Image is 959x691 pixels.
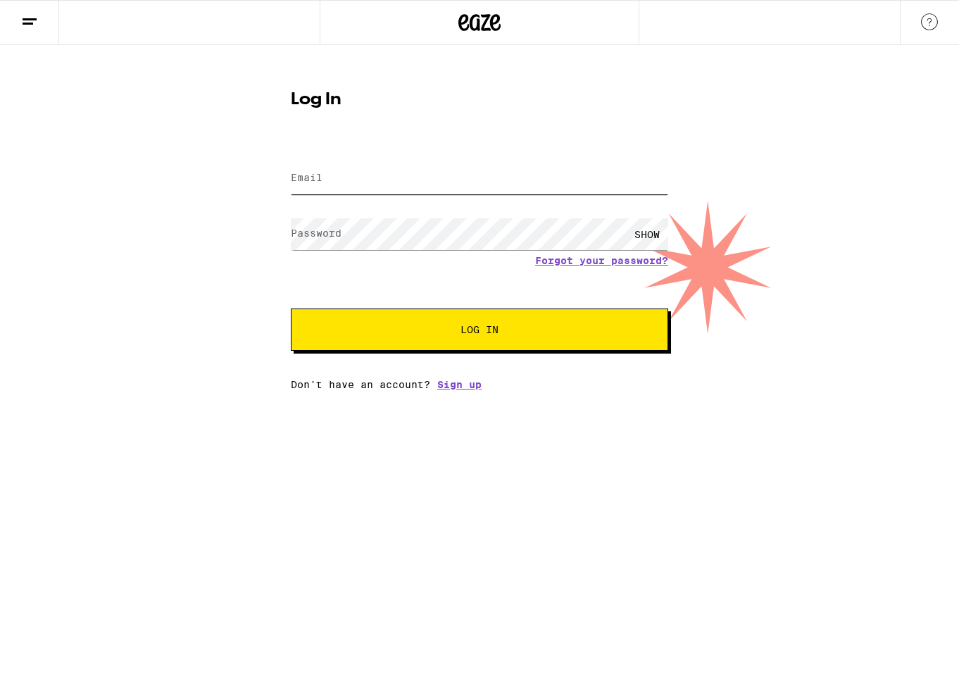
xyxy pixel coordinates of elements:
div: Don't have an account? [291,379,668,390]
div: SHOW [626,218,668,250]
h1: Log In [291,92,668,108]
span: Log In [460,325,499,335]
span: Hi. Need any help? [8,10,101,21]
label: Email [291,172,322,183]
a: Forgot your password? [535,255,668,266]
a: Sign up [437,379,482,390]
button: Log In [291,309,668,351]
input: Email [291,163,668,194]
label: Password [291,228,341,239]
